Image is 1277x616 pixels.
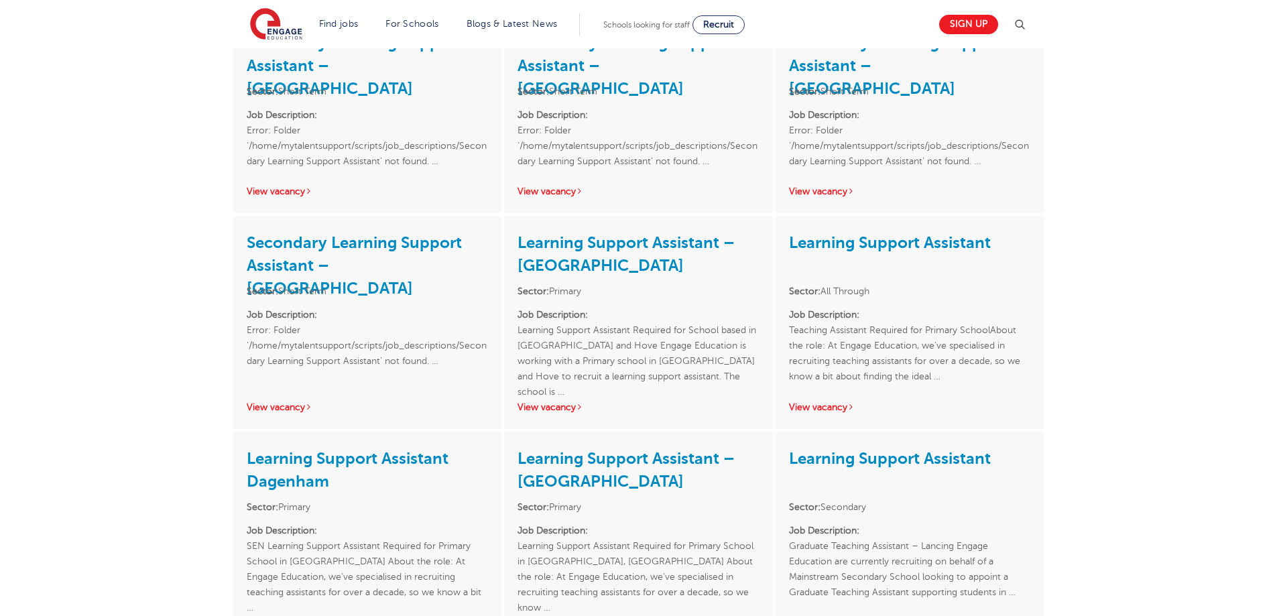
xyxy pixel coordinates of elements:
[518,284,759,299] li: Primary
[789,110,859,120] strong: Job Description:
[518,499,759,515] li: Primary
[518,449,735,491] a: Learning Support Assistant – [GEOGRAPHIC_DATA]
[385,19,438,29] a: For Schools
[518,186,583,196] a: View vacancy
[789,107,1030,169] p: Error: Folder ‘/home/mytalentsupport/scripts/job_descriptions/Secondary Learning Support Assistan...
[789,310,859,320] strong: Job Description:
[603,20,690,29] span: Schools looking for staff
[247,107,488,169] p: Error: Folder ‘/home/mytalentsupport/scripts/job_descriptions/Secondary Learning Support Assistan...
[247,449,448,491] a: Learning Support Assistant Dagenham
[789,233,991,252] a: Learning Support Assistant
[789,286,820,296] strong: Sector:
[247,307,488,384] p: Error: Folder ‘/home/mytalentsupport/scripts/job_descriptions/Secondary Learning Support Assistan...
[518,402,583,412] a: View vacancy
[247,502,278,512] strong: Sector:
[247,233,462,298] a: Secondary Learning Support Assistant – [GEOGRAPHIC_DATA]
[789,84,1030,99] li: Short Term
[518,523,759,600] p: Learning Support Assistant Required for Primary School in [GEOGRAPHIC_DATA], [GEOGRAPHIC_DATA] Ab...
[939,15,998,34] a: Sign up
[789,449,991,468] a: Learning Support Assistant
[789,186,855,196] a: View vacancy
[518,310,588,320] strong: Job Description:
[247,526,317,536] strong: Job Description:
[467,19,558,29] a: Blogs & Latest News
[518,107,759,169] p: Error: Folder ‘/home/mytalentsupport/scripts/job_descriptions/Secondary Learning Support Assistan...
[247,110,317,120] strong: Job Description:
[518,34,733,98] a: Secondary Learning Support Assistant – [GEOGRAPHIC_DATA]
[247,34,462,98] a: Secondary Learning Support Assistant – [GEOGRAPHIC_DATA]
[518,526,588,536] strong: Job Description:
[518,307,759,384] p: Learning Support Assistant Required for School based in [GEOGRAPHIC_DATA] and Hove Engage Educati...
[518,86,549,97] strong: Sector:
[518,502,549,512] strong: Sector:
[789,526,859,536] strong: Job Description:
[703,19,734,29] span: Recruit
[247,499,488,515] li: Primary
[518,233,735,275] a: Learning Support Assistant – [GEOGRAPHIC_DATA]
[789,523,1030,600] p: Graduate Teaching Assistant – Lancing Engage Education are currently recruiting on behalf of a Ma...
[247,284,488,299] li: Short Term
[250,8,302,42] img: Engage Education
[789,502,820,512] strong: Sector:
[789,34,1004,98] a: Secondary Learning Support Assistant – [GEOGRAPHIC_DATA]
[247,286,278,296] strong: Sector:
[518,84,759,99] li: Short Term
[789,86,820,97] strong: Sector:
[692,15,745,34] a: Recruit
[789,307,1030,384] p: Teaching Assistant Required for Primary SchoolAbout the role: At Engage Education, we’ve speciali...
[247,84,488,99] li: Short Term
[789,402,855,412] a: View vacancy
[518,110,588,120] strong: Job Description:
[518,286,549,296] strong: Sector:
[247,310,317,320] strong: Job Description:
[789,499,1030,515] li: Secondary
[247,523,488,600] p: SEN Learning Support Assistant Required for Primary School in [GEOGRAPHIC_DATA] About the role: A...
[247,86,278,97] strong: Sector:
[789,284,1030,299] li: All Through
[247,402,312,412] a: View vacancy
[247,186,312,196] a: View vacancy
[319,19,359,29] a: Find jobs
